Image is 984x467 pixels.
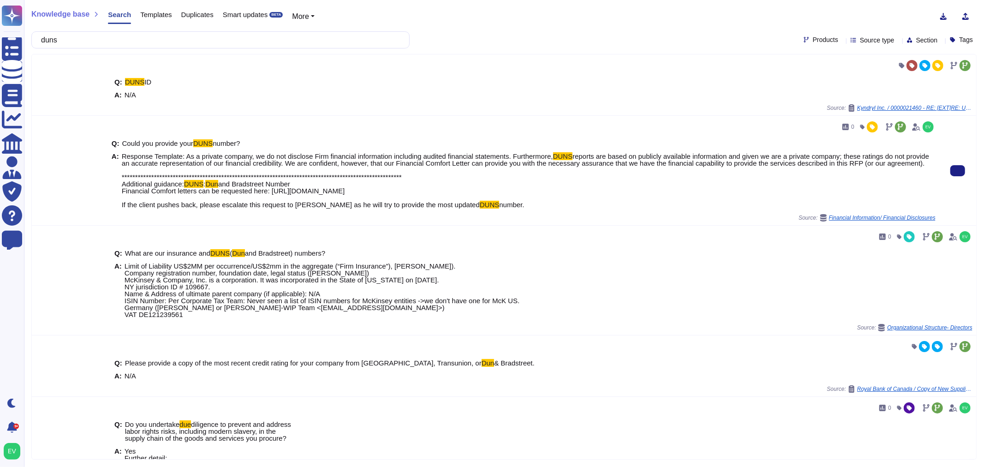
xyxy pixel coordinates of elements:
[122,139,193,147] span: Could you provide your
[232,249,245,257] mark: Dun
[230,249,232,257] span: (
[114,78,122,85] b: Q:
[553,152,573,160] mark: DUNS
[213,139,240,147] span: number?
[205,180,218,188] mark: Dun
[114,91,122,98] b: A:
[851,124,854,130] span: 0
[125,262,519,318] span: Limit of Liability US$2MM per occurrence/US$2mm in the aggregate (“Firm Insurance”), [PERSON_NAME...
[122,152,553,160] span: Response Template: As a private company, we do not disclose Firm financial information including ...
[860,37,895,43] span: Source type
[193,139,213,147] mark: DUNS
[210,249,230,257] mark: DUNS
[499,201,524,209] span: number.
[125,249,210,257] span: What are our insurance and
[114,359,122,366] b: Q:
[480,201,500,209] mark: DUNS
[245,249,325,257] span: and Bradstreet) numbers?
[112,140,119,147] b: Q:
[125,78,145,86] mark: DUNS
[916,37,938,43] span: Section
[13,424,19,429] div: 9+
[269,12,283,18] div: BETA
[960,402,971,413] img: user
[125,91,136,99] span: N/A
[292,12,309,20] span: More
[857,105,972,111] span: Kyndryl Inc. / 0000021460 - RE: [EXT]RE: Update: Kyndryl - McKinsey Discussion - PA to SRA.
[2,441,27,461] button: user
[829,215,936,221] span: Financial Information/ Financial Disclosures
[4,443,20,460] img: user
[482,359,495,367] mark: Dun
[923,121,934,132] img: user
[122,180,480,209] span: and Bradstreet Number Financial Comfort letters can be requested here: [URL][DOMAIN_NAME] If the ...
[292,11,315,22] button: More
[140,11,172,18] span: Templates
[827,104,972,112] span: Source:
[857,386,972,392] span: Royal Bank of Canada / Copy of New Supplier Questionnaire [DATE] vUJ
[203,180,205,188] span: :
[114,421,122,442] b: Q:
[114,372,122,379] b: A:
[181,11,214,18] span: Duplicates
[125,420,179,428] span: Do you undertake
[114,263,122,318] b: A:
[887,325,972,330] span: Organizational Structure- Directors
[125,359,482,367] span: Please provide a copy of the most recent credit rating for your company from [GEOGRAPHIC_DATA], T...
[888,405,891,411] span: 0
[31,11,89,18] span: Knowledge base
[108,11,131,18] span: Search
[179,420,191,428] mark: due
[125,372,136,380] span: N/A
[857,324,972,331] span: Source:
[184,180,204,188] mark: DUNS
[959,36,973,43] span: Tags
[125,420,291,442] span: diligence to prevent and address labor rights risks, including modern slavery, in the supply chai...
[494,359,535,367] span: & Bradstreet.
[114,250,122,257] b: Q:
[827,385,972,393] span: Source:
[960,231,971,242] img: user
[888,234,891,239] span: 0
[223,11,268,18] span: Smart updates
[112,153,119,208] b: A:
[799,214,936,222] span: Source:
[813,36,838,43] span: Products
[36,32,400,48] input: Search a question or template...
[144,78,151,86] span: ID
